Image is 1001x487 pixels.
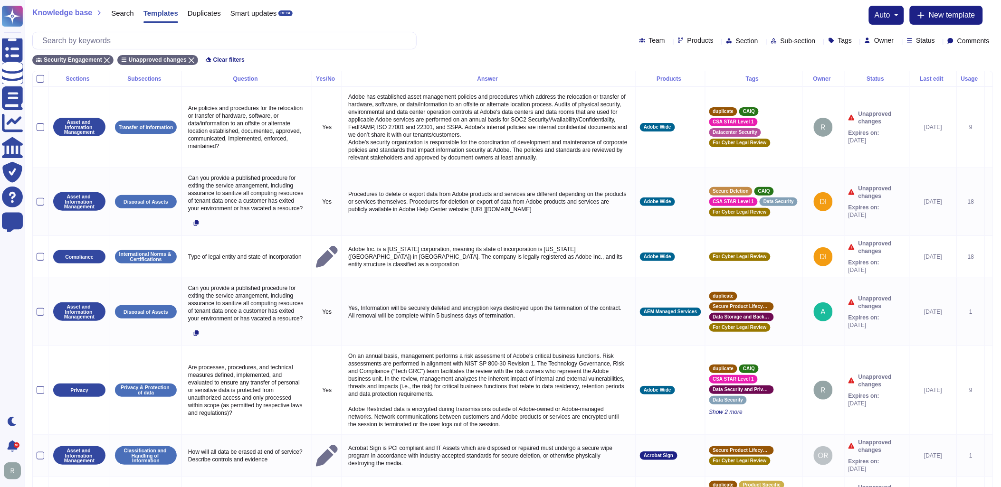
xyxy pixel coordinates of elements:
img: user [4,462,21,479]
span: CAIQ [758,189,770,194]
div: 9+ [14,442,19,448]
span: duplicate [713,294,734,299]
span: Data Security and Privacy Lifecycle Management [713,387,770,392]
span: CAIQ [743,109,755,114]
div: 9 [961,123,981,131]
span: [DATE] [848,321,879,329]
span: auto [875,11,890,19]
span: Team [649,37,665,44]
div: Sections [52,76,106,82]
span: Show 2 more [709,408,799,416]
p: Privacy & Protection of data [118,385,173,395]
span: For Cyber Legal Review [713,459,767,463]
p: Yes [316,198,338,206]
div: [DATE] [914,123,953,131]
div: [DATE] [914,386,953,394]
img: user [814,118,833,137]
span: Section [736,37,758,44]
span: For Cyber Legal Review [713,210,767,215]
span: Data Storage and Backup [713,315,770,319]
div: [DATE] [914,253,953,261]
span: Secure Product Lifecycle Standard [713,304,770,309]
img: user [814,381,833,400]
div: Subsections [114,76,178,82]
span: Owner [874,37,894,44]
p: Yes, Information will be securely deleted and encryption keys destroyed upon the termination of t... [346,302,632,322]
p: Yes [316,123,338,131]
p: Disposal of Assets [124,199,168,205]
div: Last edit [914,76,953,82]
p: Asset and Information Management [57,304,102,319]
span: [DATE] [848,266,879,274]
img: user [814,192,833,211]
span: Secure Product Lifecycle Standard [713,448,770,453]
p: Are policies and procedures for the relocation or transfer of hardware, software, or data/informa... [186,102,308,152]
p: Privacy [70,388,88,393]
span: Datacenter Security [713,130,758,135]
div: 1 [961,308,981,316]
span: [DATE] [848,137,879,144]
span: CSA STAR Level 1 [713,377,754,382]
p: Asset and Information Management [57,194,102,209]
span: CAIQ [743,366,755,371]
p: How will all data be erased at end of service? Describe controls and evidence [186,446,308,466]
div: Products [640,76,701,82]
img: user [814,247,833,266]
span: AEM Managed Services [644,309,697,314]
span: Adobe Wide [644,388,671,393]
span: Expires on: [848,204,879,211]
span: Sub-section [781,37,816,44]
span: Data Security [713,398,744,403]
span: CSA STAR Level 1 [713,120,754,124]
input: Search by keywords [38,32,416,49]
span: Expires on: [848,392,879,400]
span: [DATE] [848,400,879,407]
button: New template [910,6,983,25]
p: Are processes, procedures, and technical measures defined, implemented, and evaluated to ensure a... [186,361,308,419]
span: Smart updates [230,9,277,17]
span: Expires on: [848,129,879,137]
span: Search [111,9,134,17]
span: New template [929,11,975,19]
span: Unapproved changes [858,295,906,310]
button: auto [875,11,898,19]
span: [DATE] [848,211,879,219]
span: Expires on: [848,259,879,266]
span: Data Security [763,199,794,204]
p: Procedures to delete or export data from Adobe products and services are different depending on t... [346,188,632,215]
p: Asset and Information Management [57,448,102,463]
p: On an annual basis, management performs a risk assessment of Adobe’s critical business functions.... [346,350,632,431]
p: Disposal of Assets [124,309,168,315]
span: Adobe Wide [644,125,671,130]
span: Unapproved changes [858,110,906,125]
span: Knowledge base [32,9,92,17]
span: Products [687,37,714,44]
div: BETA [278,10,292,16]
span: Templates [143,9,178,17]
p: Asset and Information Management [57,120,102,135]
span: duplicate [713,366,734,371]
span: For Cyber Legal Review [713,325,767,330]
p: Adobe Inc. is a [US_STATE] corporation, meaning its state of incorporation is [US_STATE] ([GEOGRA... [346,243,632,271]
span: Acrobat Sign [644,453,673,458]
p: Type of legal entity and state of incorporation [186,251,308,263]
span: Comments [957,37,990,44]
span: duplicate [713,109,734,114]
p: Adobe has established asset management policies and procedures which address the relocation or tr... [346,91,632,164]
div: [DATE] [914,198,953,206]
img: user [814,302,833,321]
span: Duplicates [188,9,221,17]
p: Compliance [65,254,94,260]
div: 18 [961,198,981,206]
div: Status [848,76,906,82]
p: Can you provide a published procedure for exiting the service arrangement, including assurance to... [186,282,308,325]
p: Can you provide a published procedure for exiting the service arrangement, including assurance to... [186,172,308,215]
div: [DATE] [914,308,953,316]
div: [DATE] [914,452,953,459]
div: Tags [709,76,799,82]
span: Unapproved changes [129,57,187,63]
p: Transfer of Information [119,125,173,130]
div: 9 [961,386,981,394]
span: Secure Deletion [713,189,749,194]
div: Answer [346,76,632,82]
